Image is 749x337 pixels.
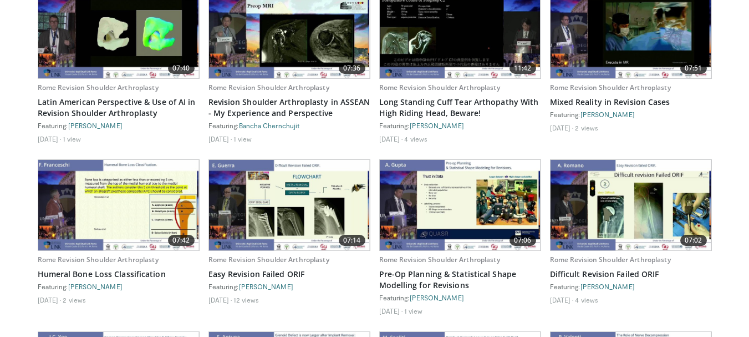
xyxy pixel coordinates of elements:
li: 2 views [575,123,598,132]
li: 12 views [233,295,259,304]
li: 4 views [575,295,598,304]
a: [PERSON_NAME] [580,283,635,290]
a: [PERSON_NAME] [410,122,464,129]
a: Rome Revision Shoulder Arthroplasty [38,255,159,264]
span: 07:36 [339,63,365,74]
div: Featuring: [208,282,370,291]
a: Easy Revision Failed ORIF [208,269,370,280]
li: 1 view [63,134,81,143]
li: [DATE] [379,306,403,315]
div: Featuring: [379,293,541,302]
a: Long Standing Cuff Tear Arthopathy With High Riding Head, Beware! [379,97,541,119]
li: 1 view [404,306,422,315]
div: Featuring: [550,282,712,291]
span: 07:02 [680,235,707,246]
span: 07:51 [680,63,707,74]
li: 2 views [63,295,86,304]
a: 07:42 [38,160,199,250]
a: Rome Revision Shoulder Arthroplasty [550,83,671,92]
a: Bancha Chernchujit [239,122,300,129]
div: Featuring: [38,121,200,130]
a: [PERSON_NAME] [68,122,123,129]
a: 07:14 [209,160,370,250]
img: c099ae5d-b022-44ba-975b-536e40751d07.620x360_q85_upscale.jpg [551,160,711,250]
span: 07:42 [168,235,195,246]
img: 5dcf619f-b63a-443a-a745-ca4be86d333e.620x360_q85_upscale.jpg [209,160,370,250]
div: Featuring: [38,282,200,291]
a: Rome Revision Shoulder Arthroplasty [379,83,500,92]
span: 07:06 [509,235,536,246]
li: 4 views [404,134,427,143]
a: Revision Shoulder Arthroplasty in ASSEAN - My Experience and Perspective [208,97,370,119]
a: [PERSON_NAME] [68,283,123,290]
li: [DATE] [208,134,232,143]
li: [DATE] [38,295,62,304]
a: [PERSON_NAME] [239,283,293,290]
a: [PERSON_NAME] [410,294,464,301]
a: [PERSON_NAME] [580,110,635,118]
div: Featuring: [379,121,541,130]
li: 1 view [233,134,252,143]
a: Rome Revision Shoulder Arthroplasty [208,83,329,92]
a: Rome Revision Shoulder Arthroplasty [38,83,159,92]
a: Latin American Perspective & Use of AI in Revision Shoulder Arthroplasty [38,97,200,119]
a: Mixed Reality in Revision Cases [550,97,712,108]
li: [DATE] [208,295,232,304]
img: d901a8d4-1356-4c1c-9630-74493be34f6e.620x360_q85_upscale.jpg [38,160,199,250]
li: [DATE] [550,123,574,132]
a: Rome Revision Shoulder Arthroplasty [208,255,329,264]
div: Featuring: [550,110,712,119]
li: [DATE] [379,134,403,143]
a: Pre-Op Planning & Statistical Shape Modelling for Revisions [379,269,541,291]
a: 07:02 [551,160,711,250]
li: [DATE] [38,134,62,143]
a: 07:06 [380,160,541,250]
a: Difficult Revision Failed ORIF [550,269,712,280]
li: [DATE] [550,295,574,304]
a: Humeral Bone Loss Classification [38,269,200,280]
span: 07:40 [168,63,195,74]
span: 07:14 [339,235,365,246]
div: Featuring: [208,121,370,130]
span: 11:42 [509,63,536,74]
img: 8c922661-f56d-49f6-8d9a-428f3ac9c489.620x360_q85_upscale.jpg [380,160,541,250]
a: Rome Revision Shoulder Arthroplasty [379,255,500,264]
a: Rome Revision Shoulder Arthroplasty [550,255,671,264]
